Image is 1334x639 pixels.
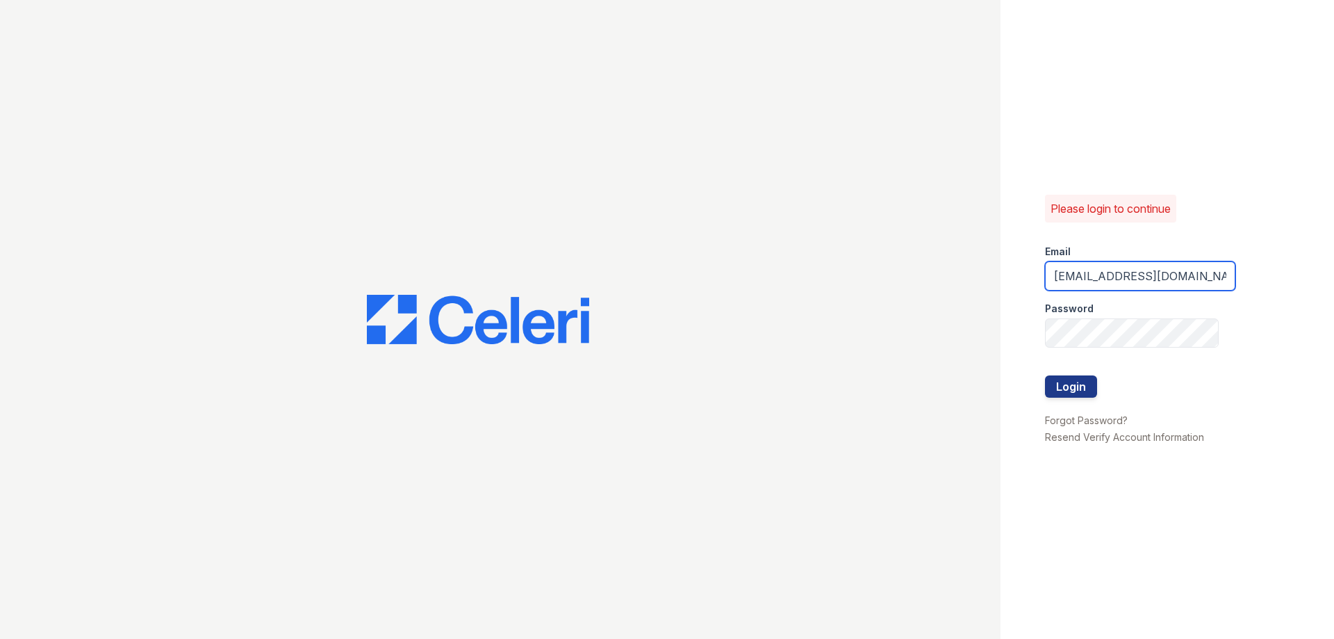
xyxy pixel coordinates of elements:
a: Forgot Password? [1045,414,1128,426]
label: Email [1045,245,1071,259]
img: CE_Logo_Blue-a8612792a0a2168367f1c8372b55b34899dd931a85d93a1a3d3e32e68fde9ad4.png [367,295,589,345]
a: Resend Verify Account Information [1045,431,1204,443]
p: Please login to continue [1051,200,1171,217]
label: Password [1045,302,1094,316]
button: Login [1045,375,1097,398]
